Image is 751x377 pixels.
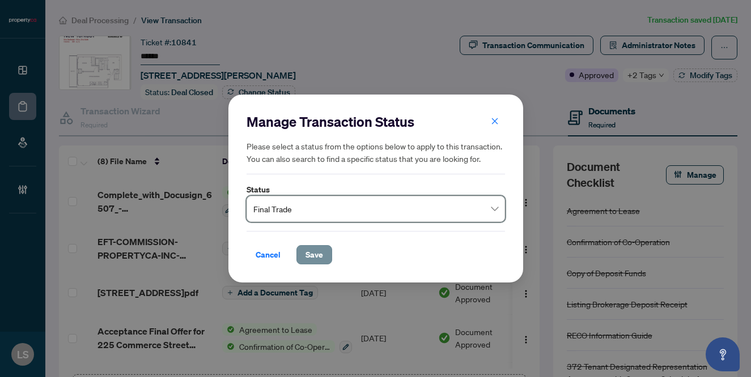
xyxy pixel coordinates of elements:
[296,245,332,264] button: Save
[247,245,290,264] button: Cancel
[491,117,499,125] span: close
[247,183,505,196] label: Status
[247,140,505,165] h5: Please select a status from the options below to apply to this transaction. You can also search t...
[306,246,323,264] span: Save
[253,198,498,220] span: Final Trade
[706,337,740,371] button: Open asap
[247,113,505,131] h2: Manage Transaction Status
[256,246,281,264] span: Cancel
